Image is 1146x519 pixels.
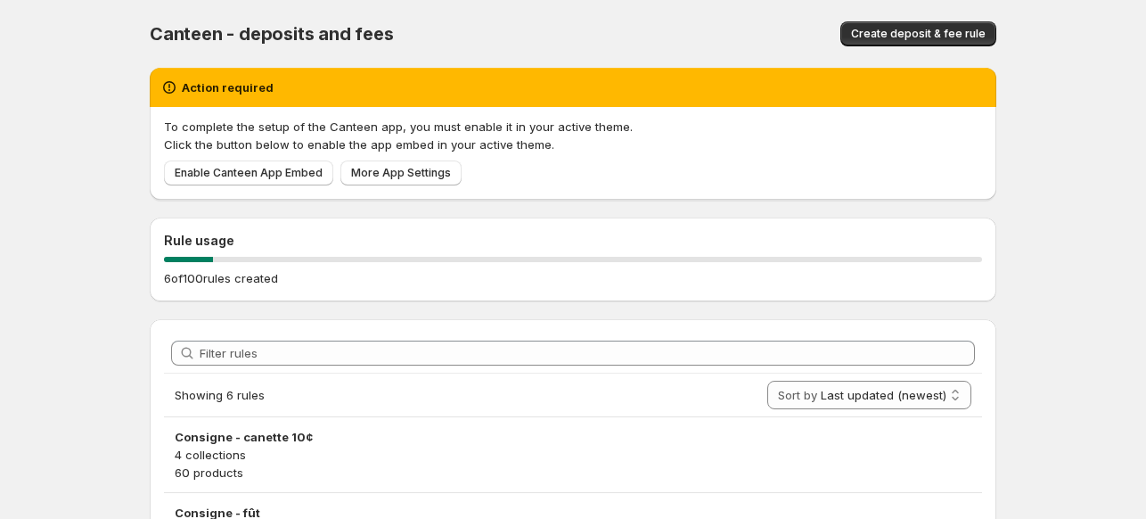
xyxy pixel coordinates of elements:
p: 6 of 100 rules created [164,269,278,287]
h2: Action required [182,78,274,96]
a: Enable Canteen App Embed [164,161,333,185]
span: Showing 6 rules [175,388,265,402]
span: More App Settings [351,166,451,180]
p: To complete the setup of the Canteen app, you must enable it in your active theme. [164,118,982,136]
button: Create deposit & fee rule [840,21,996,46]
h3: Consigne - canette 10¢ [175,428,971,446]
span: Canteen - deposits and fees [150,23,394,45]
a: More App Settings [340,161,462,185]
p: Click the button below to enable the app embed in your active theme. [164,136,982,153]
input: Filter rules [200,341,975,366]
p: 4 collections [175,446,971,464]
h2: Rule usage [164,232,982,250]
p: 60 products [175,464,971,482]
span: Enable Canteen App Embed [175,166,323,180]
span: Create deposit & fee rule [851,27,986,41]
